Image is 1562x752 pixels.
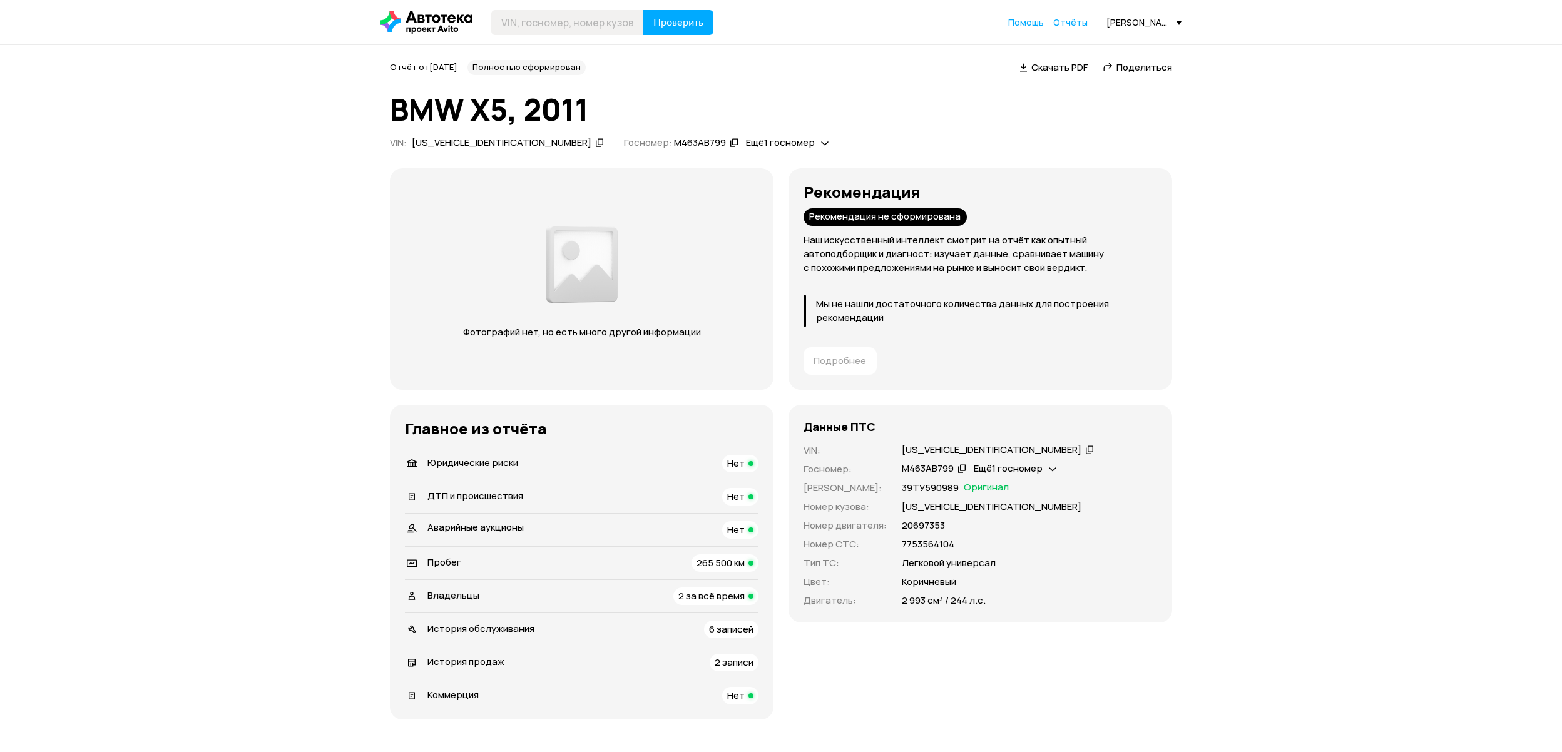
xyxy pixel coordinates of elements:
[804,519,887,532] p: Номер двигателя :
[427,521,524,534] span: Аварийные аукционы
[727,490,745,503] span: Нет
[746,136,815,149] span: Ещё 1 госномер
[1053,16,1088,28] span: Отчёты
[804,233,1157,275] p: Наш искусственный интеллект смотрит на отчёт как опытный автоподборщик и диагност: изучает данные...
[427,655,504,668] span: История продаж
[804,481,887,495] p: [PERSON_NAME] :
[467,60,586,75] div: Полностью сформирован
[624,136,672,149] span: Госномер:
[674,136,726,150] div: М463АВ799
[543,219,621,310] img: 2a3f492e8892fc00.png
[405,420,758,437] h3: Главное из отчёта
[412,136,591,150] div: [US_VEHICLE_IDENTIFICATION_NUMBER]
[816,297,1157,325] p: Мы не нашли достаточного количества данных для построения рекомендаций
[1053,16,1088,29] a: Отчёты
[1106,16,1182,28] div: [PERSON_NAME][EMAIL_ADDRESS][DOMAIN_NAME]
[709,622,753,636] span: 6 записей
[727,689,745,702] span: Нет
[427,589,479,602] span: Владельцы
[678,589,745,602] span: 2 за всё время
[1031,61,1088,74] span: Скачать PDF
[727,523,745,536] span: Нет
[727,457,745,470] span: Нет
[643,10,713,35] button: Проверить
[804,575,887,589] p: Цвет :
[804,537,887,551] p: Номер СТС :
[1019,61,1088,74] a: Скачать PDF
[902,444,1081,457] div: [US_VEHICLE_IDENTIFICATION_NUMBER]
[902,556,996,570] p: Легковой универсал
[427,556,461,569] span: Пробег
[902,575,956,589] p: Коричневый
[427,489,523,502] span: ДТП и происшествия
[715,656,753,669] span: 2 записи
[902,462,954,475] div: М463АВ799
[427,456,518,469] span: Юридические риски
[804,500,887,514] p: Номер кузова :
[804,556,887,570] p: Тип ТС :
[1103,61,1172,74] a: Поделиться
[804,462,887,476] p: Госномер :
[697,556,745,569] span: 265 500 км
[390,136,407,149] span: VIN :
[451,325,713,339] p: Фотографий нет, но есть много другой информации
[653,18,703,28] span: Проверить
[804,183,1157,201] h3: Рекомендация
[902,481,959,495] p: 39ТУ590989
[964,481,1009,495] span: Оригинал
[902,537,954,551] p: 7753564104
[427,622,534,635] span: История обслуживания
[804,594,887,607] p: Двигатель :
[902,519,945,532] p: 20697353
[491,10,644,35] input: VIN, госномер, номер кузова
[390,93,1172,126] h1: BMW X5, 2011
[902,594,986,607] p: 2 993 см³ / 244 л.с.
[804,420,875,434] h4: Данные ПТС
[974,462,1043,475] span: Ещё 1 госномер
[390,61,457,73] span: Отчёт от [DATE]
[804,208,967,226] div: Рекомендация не сформирована
[902,500,1081,514] p: [US_VEHICLE_IDENTIFICATION_NUMBER]
[427,688,479,701] span: Коммерция
[804,444,887,457] p: VIN :
[1008,16,1044,29] a: Помощь
[1008,16,1044,28] span: Помощь
[1116,61,1172,74] span: Поделиться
